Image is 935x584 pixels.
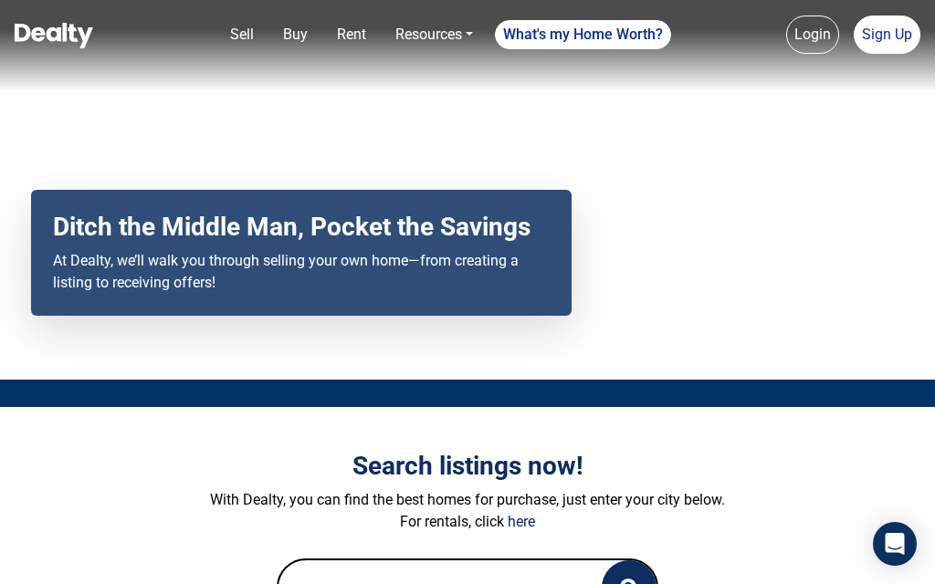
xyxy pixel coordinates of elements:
iframe: BigID CMP Widget [9,534,59,584]
p: At Dealty, we’ll walk you through selling your own home—from creating a listing to receiving offers! [53,250,550,294]
h3: Search listings now! [43,451,892,482]
p: With Dealty, you can find the best homes for purchase, just enter your city below. [43,489,892,511]
div: Open Intercom Messenger [873,522,917,566]
p: For rentals, click [43,511,892,533]
a: Sell [223,16,261,53]
a: Resources [388,16,480,53]
a: here [508,513,535,530]
a: Login [786,16,839,54]
img: Dealty - Buy, Sell & Rent Homes [15,23,93,48]
h2: Ditch the Middle Man, Pocket the Savings [53,212,550,243]
a: Rent [330,16,373,53]
a: Sign Up [854,16,920,54]
a: What's my Home Worth? [495,20,671,49]
a: Buy [276,16,315,53]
